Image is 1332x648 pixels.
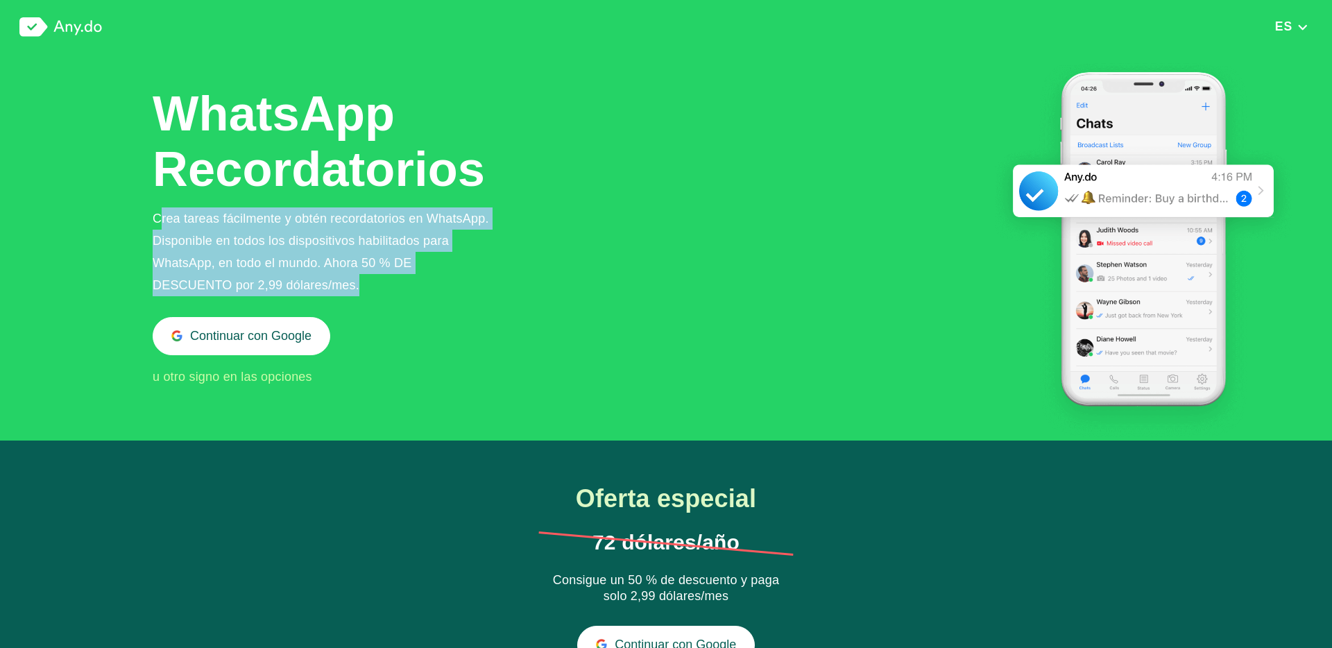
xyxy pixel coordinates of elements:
[538,532,794,553] h1: 72 dólares/año
[153,207,490,296] div: Crea tareas fácilmente y obtén recordatorios en WhatsApp. Disponible en todos los dispositivos ha...
[538,485,794,513] h1: Oferta especial
[552,572,780,606] div: Consigue un 50 % de descuento y paga solo 2,99 dólares/mes
[153,370,312,384] span: u otro signo en las opciones
[1275,19,1292,33] span: ES
[153,317,330,355] button: Continuar con Google
[19,17,102,37] img: logo
[1271,19,1313,34] button: ES
[153,86,409,197] h1: WhatsApp Recordatorios
[994,54,1292,441] img: WhatsApp Recordatorios
[1297,22,1308,32] img: down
